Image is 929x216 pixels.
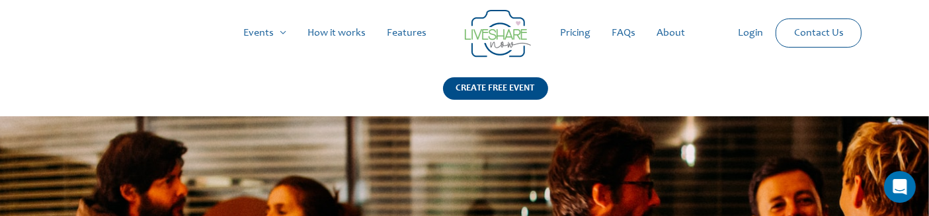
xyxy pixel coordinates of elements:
a: Login [727,12,774,54]
div: Open Intercom Messenger [884,171,916,203]
a: Pricing [550,12,602,54]
a: Contact Us [784,19,854,47]
a: FAQs [602,12,647,54]
a: Features [377,12,438,54]
a: About [647,12,696,54]
a: How it works [298,12,377,54]
img: Group 14 | Live Photo Slideshow for Events | Create Free Events Album for Any Occasion [465,10,531,57]
nav: Site Navigation [23,12,906,54]
a: CREATE FREE EVENT [443,77,548,116]
a: Events [233,12,298,54]
div: CREATE FREE EVENT [443,77,548,100]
